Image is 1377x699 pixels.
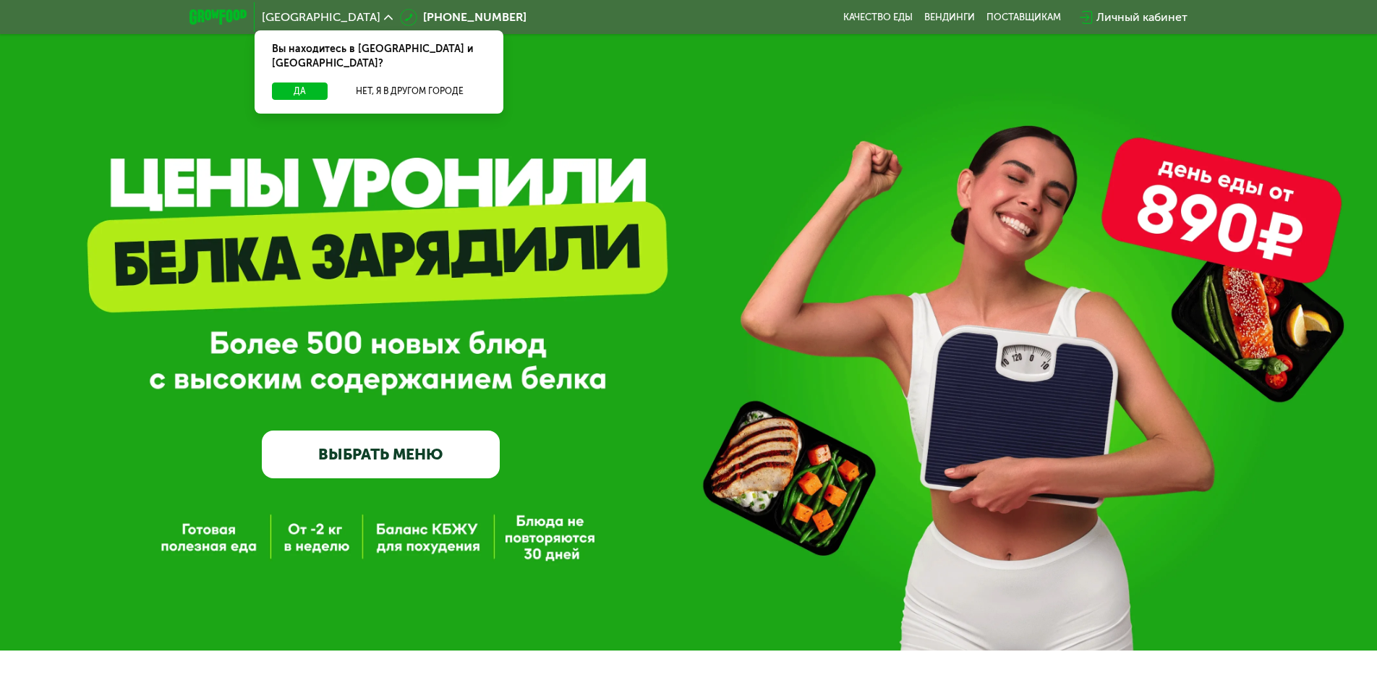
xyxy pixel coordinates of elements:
div: Личный кабинет [1096,9,1188,26]
a: [PHONE_NUMBER] [400,9,526,26]
button: Да [272,82,328,100]
button: Нет, я в другом городе [333,82,486,100]
div: Вы находитесь в [GEOGRAPHIC_DATA] и [GEOGRAPHIC_DATA]? [255,30,503,82]
div: поставщикам [986,12,1061,23]
span: [GEOGRAPHIC_DATA] [262,12,380,23]
a: Вендинги [924,12,975,23]
a: Качество еды [843,12,913,23]
a: ВЫБРАТЬ МЕНЮ [262,431,500,478]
